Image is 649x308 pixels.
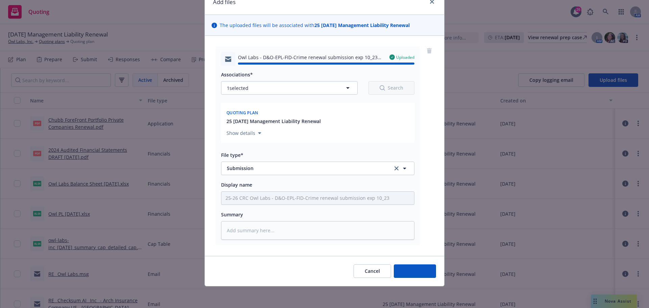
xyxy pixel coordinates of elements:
button: Submissionclear selection [221,162,414,175]
button: Add files [394,264,436,278]
span: Uploaded [396,54,414,60]
span: File type* [221,152,243,158]
a: remove [425,47,433,55]
span: Summary [221,211,243,218]
span: The uploaded files will be associated with [220,22,410,29]
span: Display name [221,182,252,188]
span: Quoting plan [226,110,258,116]
span: Owl Labs - D&O-EPL-FID-Crime renewal submission exp 10_23 (quotes at your earliest convenience).msg [238,54,384,61]
span: Associations* [221,71,253,78]
button: 25 [DATE] Management Liability Renewal [226,118,321,125]
span: Cancel [365,268,380,274]
input: Add display name here... [221,192,414,205]
a: clear selection [392,164,401,172]
button: Cancel [354,264,391,278]
span: 1 selected [227,85,248,92]
button: Show details [224,129,264,137]
strong: 25 [DATE] Management Liability Renewal [314,22,410,28]
span: Submission [227,165,383,172]
span: Add files [405,268,425,274]
button: 1selected [221,81,358,95]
